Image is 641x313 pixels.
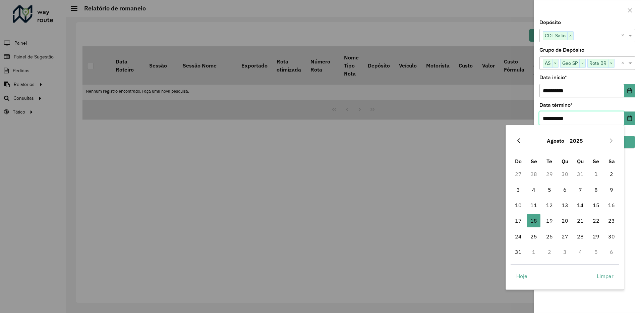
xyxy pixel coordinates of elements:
[543,198,556,212] span: 12
[589,167,603,181] span: 1
[591,269,619,283] button: Limpar
[546,158,552,165] span: Te
[573,197,588,213] td: 14
[539,101,573,109] label: Data término
[557,229,573,244] td: 27
[511,213,526,228] td: 17
[544,133,567,149] button: Choose Month
[543,32,567,40] span: CDL Salto
[567,133,586,149] button: Choose Year
[557,182,573,197] td: 6
[573,244,588,260] td: 4
[562,158,568,165] span: Qu
[515,158,522,165] span: Do
[541,197,557,213] td: 12
[624,111,635,125] button: Choose Date
[512,230,525,243] span: 24
[574,198,587,212] span: 14
[512,245,525,259] span: 31
[608,158,615,165] span: Sa
[526,197,541,213] td: 11
[558,183,572,196] span: 6
[567,32,573,40] span: ×
[606,135,617,146] button: Next Month
[557,197,573,213] td: 13
[588,197,604,213] td: 15
[526,166,541,182] td: 28
[605,214,618,227] span: 23
[558,230,572,243] span: 27
[527,198,540,212] span: 11
[541,166,557,182] td: 29
[543,183,556,196] span: 5
[511,166,526,182] td: 27
[589,230,603,243] span: 29
[604,213,619,228] td: 23
[604,182,619,197] td: 9
[588,213,604,228] td: 22
[541,182,557,197] td: 5
[561,59,579,67] span: Geo SP
[608,59,614,68] span: ×
[539,74,567,82] label: Data início
[516,272,527,280] span: Hoje
[527,230,540,243] span: 25
[511,229,526,244] td: 24
[573,229,588,244] td: 28
[543,214,556,227] span: 19
[526,182,541,197] td: 4
[588,244,604,260] td: 5
[527,214,540,227] span: 18
[511,244,526,260] td: 31
[573,182,588,197] td: 7
[526,244,541,260] td: 1
[512,198,525,212] span: 10
[588,166,604,182] td: 1
[605,183,618,196] span: 9
[541,213,557,228] td: 19
[541,229,557,244] td: 26
[588,59,608,67] span: Rota BR
[604,166,619,182] td: 2
[557,166,573,182] td: 30
[539,18,561,27] label: Depósito
[541,244,557,260] td: 2
[604,197,619,213] td: 16
[605,230,618,243] span: 30
[557,213,573,228] td: 20
[574,214,587,227] span: 21
[573,213,588,228] td: 21
[558,214,572,227] span: 20
[604,229,619,244] td: 30
[574,183,587,196] span: 7
[605,167,618,181] span: 2
[512,214,525,227] span: 17
[589,198,603,212] span: 15
[597,272,614,280] span: Limpar
[604,244,619,260] td: 6
[543,59,552,67] span: AS
[621,32,627,40] span: Clear all
[579,59,585,68] span: ×
[574,230,587,243] span: 28
[624,84,635,97] button: Choose Date
[589,214,603,227] span: 22
[588,182,604,197] td: 8
[527,183,540,196] span: 4
[573,166,588,182] td: 31
[557,244,573,260] td: 3
[531,158,537,165] span: Se
[593,158,599,165] span: Se
[621,59,627,67] span: Clear all
[511,197,526,213] td: 10
[577,158,584,165] span: Qu
[605,198,618,212] span: 16
[552,59,558,68] span: ×
[506,125,624,290] div: Choose Date
[543,230,556,243] span: 26
[526,229,541,244] td: 25
[539,46,584,54] label: Grupo de Depósito
[526,213,541,228] td: 18
[589,183,603,196] span: 8
[588,229,604,244] td: 29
